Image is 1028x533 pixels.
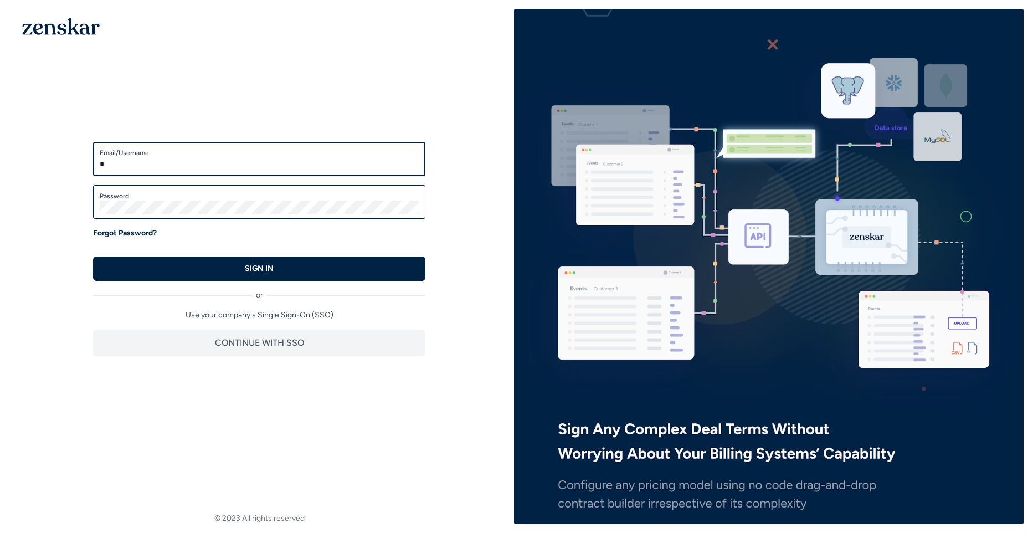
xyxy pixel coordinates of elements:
[245,263,274,274] p: SIGN IN
[93,330,425,356] button: CONTINUE WITH SSO
[93,281,425,301] div: or
[93,257,425,281] button: SIGN IN
[100,148,419,157] label: Email/Username
[93,228,157,239] a: Forgot Password?
[4,513,514,524] footer: © 2023 All rights reserved
[22,18,100,35] img: 1OGAJ2xQqyY4LXKgY66KYq0eOWRCkrZdAb3gUhuVAqdWPZE9SRJmCz+oDMSn4zDLXe31Ii730ItAGKgCKgCCgCikA4Av8PJUP...
[100,192,419,201] label: Password
[93,310,425,321] p: Use your company's Single Sign-On (SSO)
